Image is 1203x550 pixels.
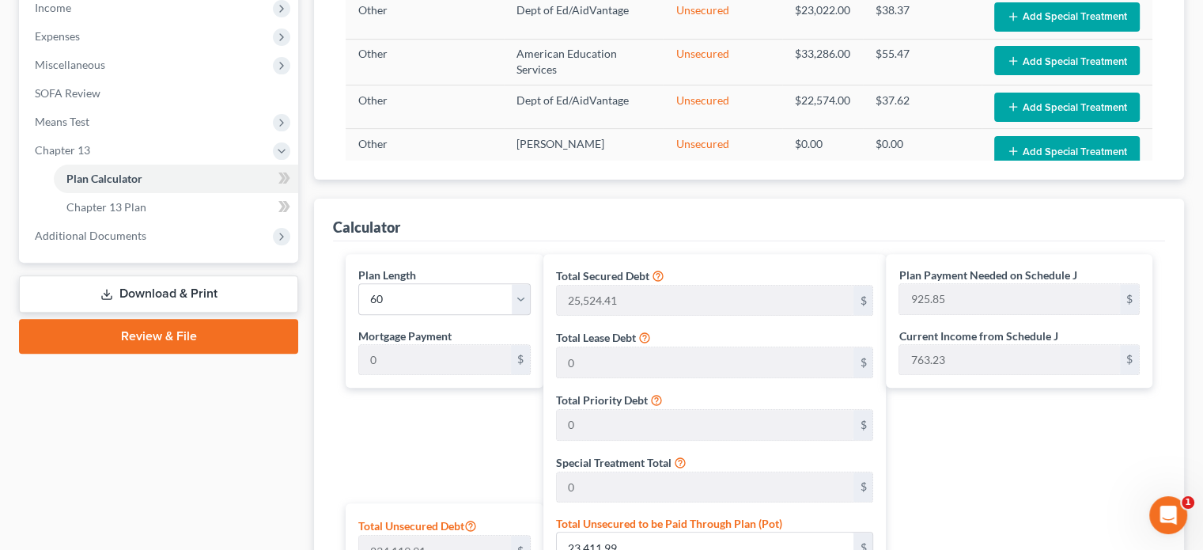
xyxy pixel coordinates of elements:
div: $ [1120,345,1139,375]
span: Additional Documents [35,229,146,242]
label: Total Lease Debt [556,329,636,346]
a: Chapter 13 Plan [54,193,298,222]
button: Add Special Treatment [994,136,1140,165]
label: Total Unsecured to be Paid Through Plan (Pot) [556,515,782,532]
label: Mortgage Payment [358,328,452,344]
input: 0.00 [899,345,1120,375]
button: Add Special Treatment [994,2,1140,32]
div: $ [853,410,872,440]
td: Other [346,129,503,173]
label: Plan Length [358,267,416,283]
span: Chapter 13 [35,143,90,157]
div: $ [853,347,872,377]
input: 0.00 [899,284,1120,314]
label: Total Unsecured Debt [358,516,477,535]
button: Add Special Treatment [994,46,1140,75]
span: Income [35,1,71,14]
iframe: Intercom live chat [1149,496,1187,534]
span: SOFA Review [35,86,100,100]
label: Total Secured Debt [556,267,649,284]
td: Other [346,85,503,128]
td: $22,574.00 [782,85,863,128]
span: Miscellaneous [35,58,105,71]
td: $0.00 [863,129,982,173]
label: Plan Payment Needed on Schedule J [898,267,1076,283]
input: 0.00 [557,472,853,503]
div: $ [853,472,872,503]
td: Unsecured [663,39,782,85]
div: Calculator [333,218,400,237]
label: Special Treatment Total [556,454,671,471]
a: Plan Calculator [54,165,298,193]
a: Review & File [19,319,298,354]
div: $ [853,286,872,316]
span: Plan Calculator [66,172,142,185]
div: $ [511,345,530,375]
label: Current Income from Schedule J [898,328,1057,344]
label: Total Priority Debt [556,392,648,408]
td: [PERSON_NAME] [504,129,664,173]
td: Other [346,39,503,85]
td: American Education Services [504,39,664,85]
td: $37.62 [863,85,982,128]
input: 0.00 [557,410,853,440]
td: Unsecured [663,85,782,128]
span: 1 [1182,496,1194,509]
a: SOFA Review [22,79,298,108]
button: Add Special Treatment [994,93,1140,122]
a: Download & Print [19,275,298,313]
td: $0.00 [782,129,863,173]
input: 0.00 [359,345,511,375]
td: $33,286.00 [782,39,863,85]
span: Means Test [35,115,89,128]
input: 0.00 [557,286,853,316]
span: Chapter 13 Plan [66,200,146,214]
td: Unsecured [663,129,782,173]
input: 0.00 [557,347,853,377]
div: $ [1120,284,1139,314]
td: Dept of Ed/AidVantage [504,85,664,128]
td: $55.47 [863,39,982,85]
span: Expenses [35,29,80,43]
